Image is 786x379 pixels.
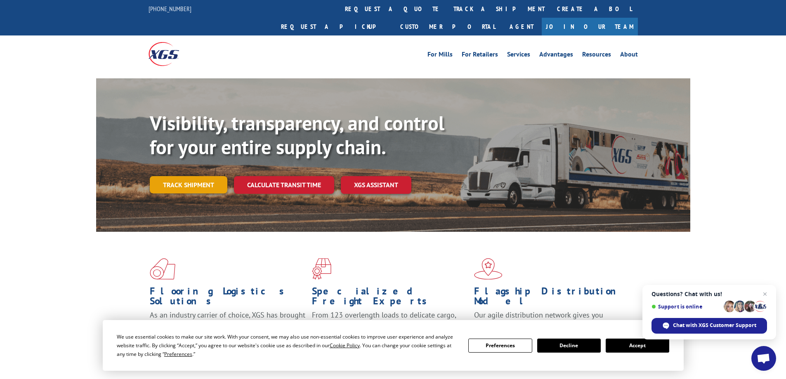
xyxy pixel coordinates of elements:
button: Preferences [468,339,532,353]
div: We use essential cookies to make our site work. With your consent, we may also use non-essential ... [117,332,458,358]
a: Resources [582,51,611,60]
button: Decline [537,339,601,353]
a: For Retailers [462,51,498,60]
img: xgs-icon-flagship-distribution-model-red [474,258,503,280]
span: Chat with XGS Customer Support [673,322,756,329]
span: Cookie Policy [330,342,360,349]
a: For Mills [427,51,453,60]
img: xgs-icon-focused-on-flooring-red [312,258,331,280]
img: xgs-icon-total-supply-chain-intelligence-red [150,258,175,280]
div: Cookie Consent Prompt [103,320,684,371]
a: About [620,51,638,60]
span: Chat with XGS Customer Support [651,318,767,334]
span: Support is online [651,304,721,310]
a: Customer Portal [394,18,501,35]
a: Join Our Team [542,18,638,35]
span: Questions? Chat with us! [651,291,767,297]
a: Agent [501,18,542,35]
a: Calculate transit time [234,176,334,194]
p: From 123 overlength loads to delicate cargo, our experienced staff knows the best way to move you... [312,310,468,347]
button: Accept [606,339,669,353]
a: Open chat [751,346,776,371]
h1: Specialized Freight Experts [312,286,468,310]
a: Advantages [539,51,573,60]
span: As an industry carrier of choice, XGS has brought innovation and dedication to flooring logistics... [150,310,305,339]
a: Services [507,51,530,60]
a: Request a pickup [275,18,394,35]
h1: Flagship Distribution Model [474,286,630,310]
a: XGS ASSISTANT [341,176,411,194]
span: Our agile distribution network gives you nationwide inventory management on demand. [474,310,626,330]
span: Preferences [164,351,192,358]
a: Track shipment [150,176,227,193]
h1: Flooring Logistics Solutions [150,286,306,310]
a: [PHONE_NUMBER] [149,5,191,13]
b: Visibility, transparency, and control for your entire supply chain. [150,110,444,160]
